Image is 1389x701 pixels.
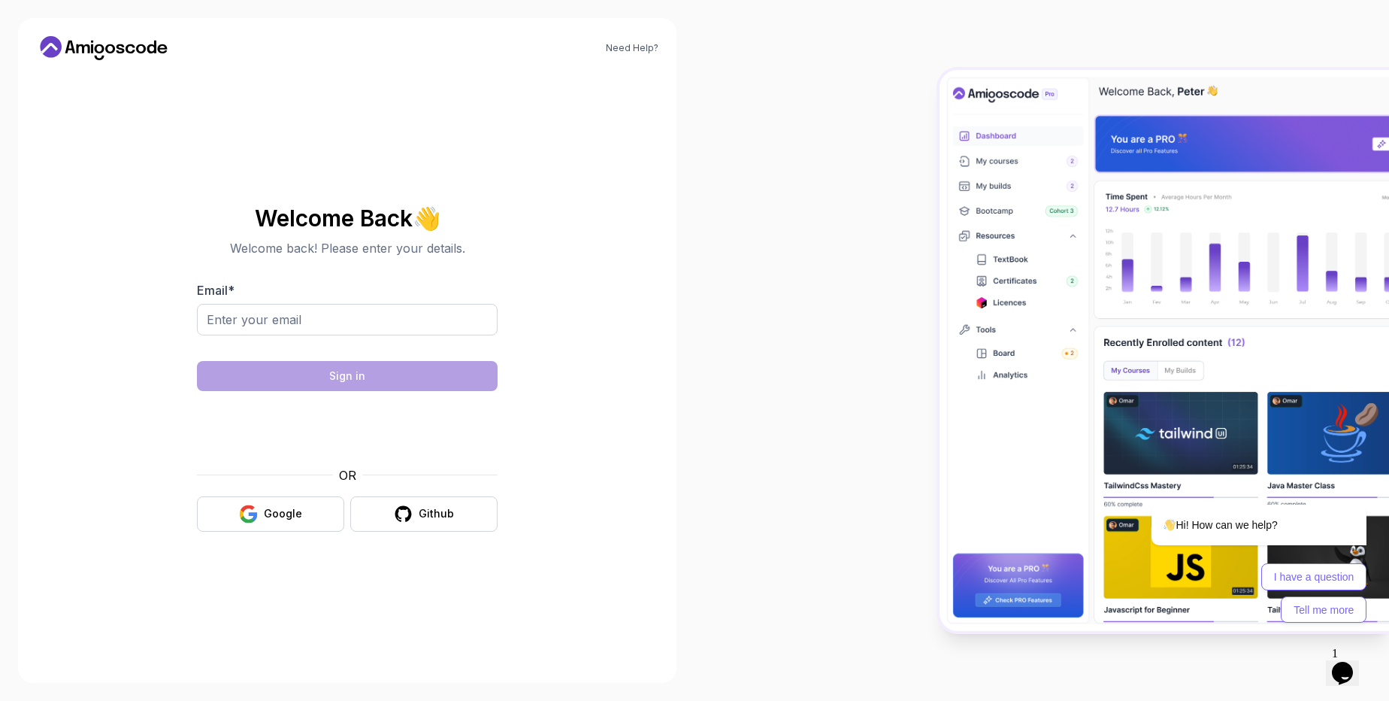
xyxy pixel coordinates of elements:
[234,400,461,457] iframe: Widget containing checkbox for hCaptcha security challenge
[197,361,498,391] button: Sign in
[197,239,498,257] p: Welcome back! Please enter your details.
[339,466,356,484] p: OR
[1326,641,1374,686] iframe: chat widget
[36,36,171,60] a: Home link
[1103,369,1374,633] iframe: chat widget
[197,304,498,335] input: Enter your email
[197,283,235,298] label: Email *
[606,42,658,54] a: Need Help?
[410,203,443,233] span: 👋
[350,496,498,532] button: Github
[197,496,344,532] button: Google
[197,206,498,230] h2: Welcome Back
[419,506,454,521] div: Github
[264,506,302,521] div: Google
[940,70,1389,631] img: Amigoscode Dashboard
[329,369,365,384] div: Sign in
